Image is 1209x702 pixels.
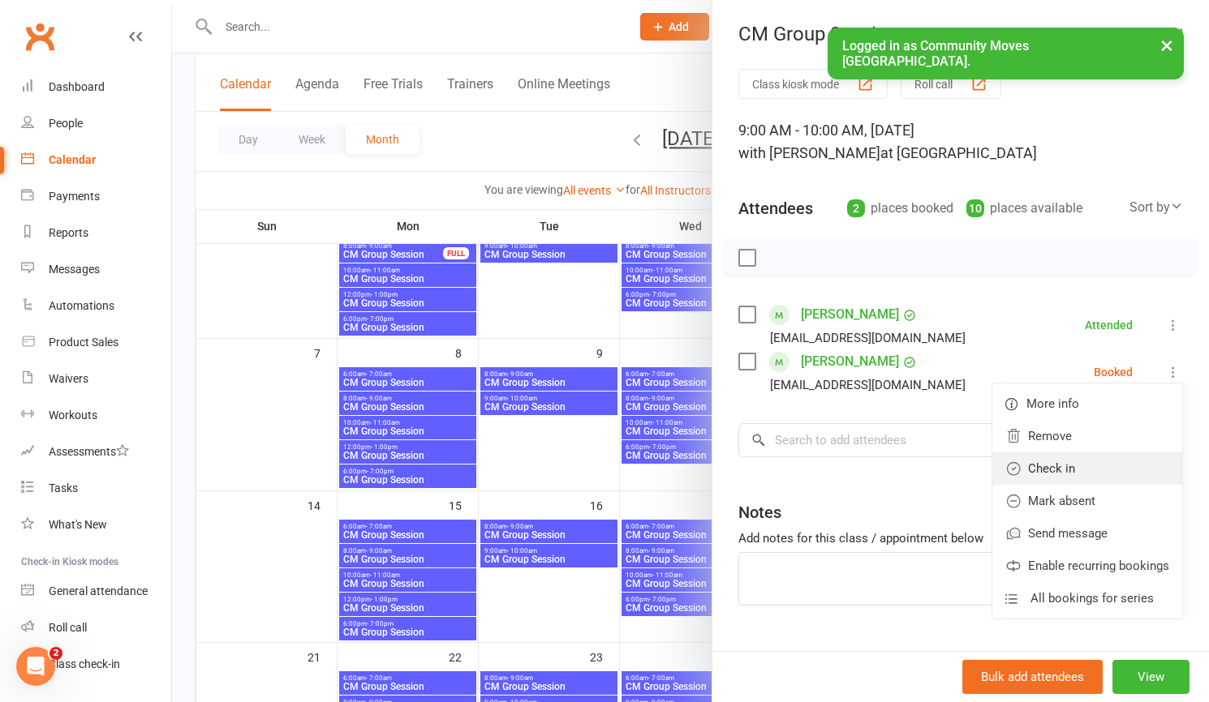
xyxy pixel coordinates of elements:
[49,518,107,531] div: What's New
[21,470,171,507] a: Tasks
[49,657,120,670] div: Class check-in
[962,660,1103,694] button: Bulk add attendees
[1094,366,1133,378] div: Booked
[49,153,96,166] div: Calendar
[738,423,1183,457] input: Search to add attendees
[1152,28,1181,62] button: ×
[21,646,171,683] a: Class kiosk mode
[21,178,171,215] a: Payments
[770,327,966,349] div: [EMAIL_ADDRESS][DOMAIN_NAME]
[842,38,1029,69] span: Logged in as Community Moves [GEOGRAPHIC_DATA].
[738,119,1183,165] div: 9:00 AM - 10:00 AM, [DATE]
[21,397,171,434] a: Workouts
[21,105,171,142] a: People
[49,263,100,276] div: Messages
[49,584,148,597] div: General attendance
[992,582,1182,614] a: All bookings for series
[49,80,105,93] div: Dashboard
[21,215,171,251] a: Reports
[19,16,60,57] a: Clubworx
[966,197,1082,220] div: places available
[770,375,966,396] div: [EMAIL_ADDRESS][DOMAIN_NAME]
[1112,660,1190,694] button: View
[1129,197,1183,218] div: Sort by
[992,452,1182,485] a: Check in
[712,23,1209,45] div: CM Group Session
[21,69,171,105] a: Dashboard
[21,324,171,361] a: Product Sales
[1026,394,1079,413] span: More info
[738,529,1183,548] div: Add notes for this class / appointment below
[992,420,1182,452] a: Remove
[847,199,865,217] div: 2
[880,144,1037,161] span: at [GEOGRAPHIC_DATA]
[992,387,1182,420] a: More info
[738,501,781,524] div: Notes
[801,349,899,375] a: [PERSON_NAME]
[49,409,97,422] div: Workouts
[738,197,813,220] div: Attendees
[49,482,78,494] div: Tasks
[992,485,1182,517] a: Mark absent
[16,647,55,686] iframe: Intercom live chat
[1030,589,1154,608] span: All bookings for series
[49,647,62,660] span: 2
[21,507,171,543] a: What's New
[49,372,88,385] div: Waivers
[49,445,129,458] div: Assessments
[21,573,171,610] a: General attendance kiosk mode
[966,199,984,217] div: 10
[992,517,1182,550] a: Send message
[49,226,88,239] div: Reports
[21,142,171,178] a: Calendar
[21,251,171,288] a: Messages
[992,550,1182,582] a: Enable recurring bookings
[49,190,100,203] div: Payments
[21,434,171,470] a: Assessments
[21,288,171,324] a: Automations
[847,197,953,220] div: places booked
[21,610,171,646] a: Roll call
[49,621,87,634] div: Roll call
[21,361,171,397] a: Waivers
[738,144,880,161] span: with [PERSON_NAME]
[49,299,114,312] div: Automations
[49,336,118,349] div: Product Sales
[1085,319,1133,331] div: Attended
[801,302,899,327] a: [PERSON_NAME]
[49,117,83,130] div: People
